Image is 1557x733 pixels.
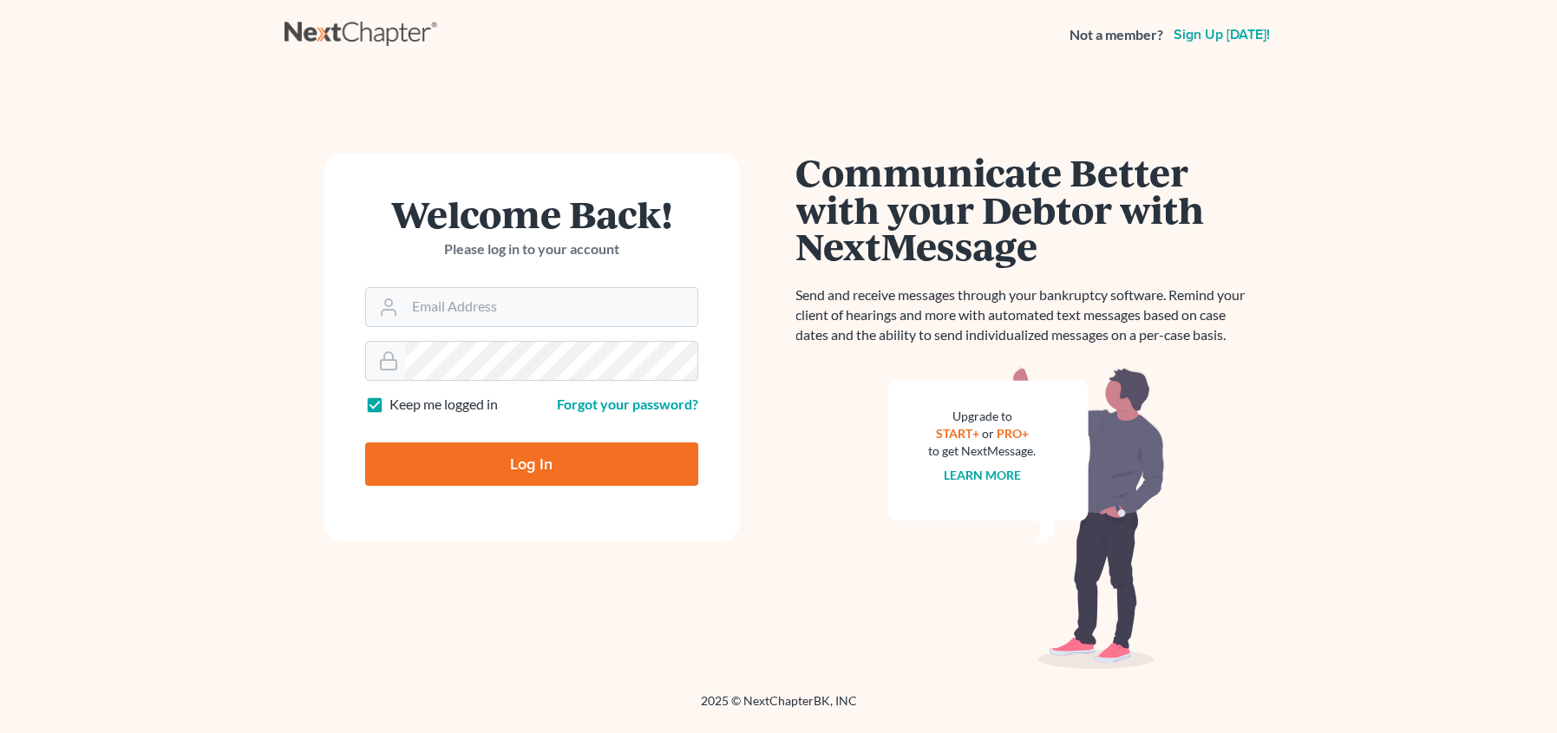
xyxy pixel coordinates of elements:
div: to get NextMessage. [929,442,1037,460]
div: Upgrade to [929,408,1037,425]
span: or [982,426,994,441]
a: Sign up [DATE]! [1170,28,1273,42]
h1: Welcome Back! [365,195,698,232]
input: Email Address [405,288,697,326]
div: 2025 © NextChapterBK, INC [285,692,1273,723]
a: Forgot your password? [557,396,698,412]
p: Send and receive messages through your bankruptcy software. Remind your client of hearings and mo... [796,285,1256,345]
label: Keep me logged in [389,395,498,415]
input: Log In [365,442,698,486]
a: PRO+ [997,426,1029,441]
h1: Communicate Better with your Debtor with NextMessage [796,154,1256,265]
strong: Not a member? [1070,25,1163,45]
img: nextmessage_bg-59042aed3d76b12b5cd301f8e5b87938c9018125f34e5fa2b7a6b67550977c72.svg [887,366,1165,670]
p: Please log in to your account [365,239,698,259]
a: Learn more [944,468,1021,482]
a: START+ [936,426,979,441]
